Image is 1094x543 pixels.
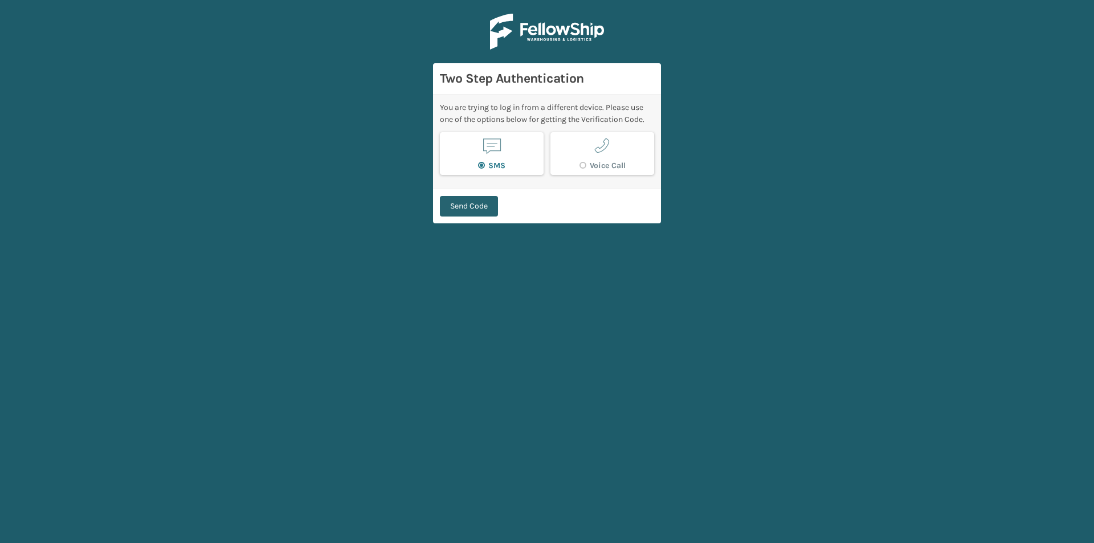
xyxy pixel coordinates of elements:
div: You are trying to log in from a different device. Please use one of the options below for getting... [440,101,654,125]
button: Send Code [440,196,498,217]
label: Voice Call [579,161,626,170]
label: SMS [478,161,505,170]
img: Logo [490,14,604,50]
h3: Two Step Authentication [440,70,654,87]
